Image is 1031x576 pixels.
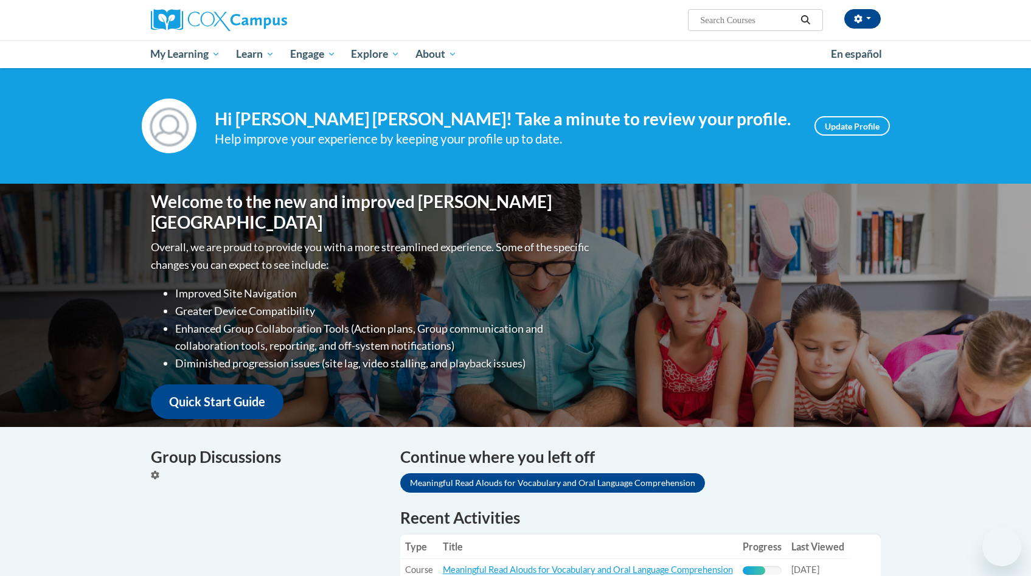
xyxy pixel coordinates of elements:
[151,384,283,419] a: Quick Start Guide
[831,47,882,60] span: En español
[415,47,457,61] span: About
[400,535,438,559] th: Type
[215,109,796,130] h4: Hi [PERSON_NAME] [PERSON_NAME]! Take a minute to review your profile.
[351,47,400,61] span: Explore
[343,40,408,68] a: Explore
[151,9,382,31] a: Cox Campus
[738,535,786,559] th: Progress
[438,535,738,559] th: Title
[151,9,287,31] img: Cox Campus
[405,564,433,575] span: Course
[743,566,765,575] div: Progress, %
[133,40,899,68] div: Main menu
[400,473,705,493] a: Meaningful Read Alouds for Vocabulary and Oral Language Comprehension
[282,40,344,68] a: Engage
[175,320,592,355] li: Enhanced Group Collaboration Tools (Action plans, Group communication and collaboration tools, re...
[142,99,196,153] img: Profile Image
[844,9,881,29] button: Account Settings
[791,564,819,575] span: [DATE]
[786,535,849,559] th: Last Viewed
[228,40,282,68] a: Learn
[150,47,220,61] span: My Learning
[982,527,1021,566] iframe: Button to launch messaging window
[175,302,592,320] li: Greater Device Compatibility
[143,40,229,68] a: My Learning
[408,40,465,68] a: About
[175,355,592,372] li: Diminished progression issues (site lag, video stalling, and playback issues)
[215,129,796,149] div: Help improve your experience by keeping your profile up to date.
[443,564,733,575] a: Meaningful Read Alouds for Vocabulary and Oral Language Comprehension
[236,47,274,61] span: Learn
[814,116,890,136] a: Update Profile
[175,285,592,302] li: Improved Site Navigation
[151,192,592,232] h1: Welcome to the new and improved [PERSON_NAME][GEOGRAPHIC_DATA]
[400,445,881,469] h4: Continue where you left off
[796,13,814,27] button: Search
[151,445,382,469] h4: Group Discussions
[290,47,336,61] span: Engage
[823,41,890,67] a: En español
[400,507,881,529] h1: Recent Activities
[151,238,592,274] p: Overall, we are proud to provide you with a more streamlined experience. Some of the specific cha...
[699,13,796,27] input: Search Courses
